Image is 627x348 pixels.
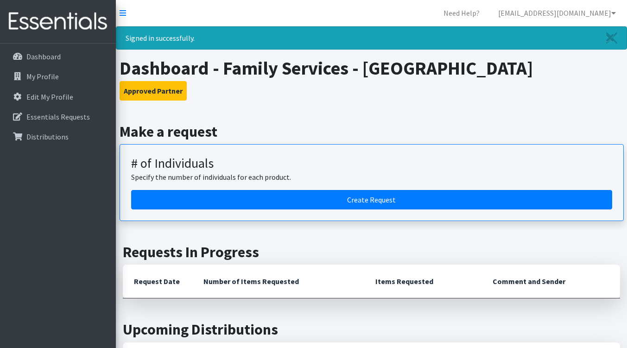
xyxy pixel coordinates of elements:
h2: Requests In Progress [123,243,620,261]
a: Need Help? [436,4,487,22]
p: Essentials Requests [26,112,90,121]
a: Create a request by number of individuals [131,190,612,209]
a: [EMAIL_ADDRESS][DOMAIN_NAME] [491,4,623,22]
img: HumanEssentials [4,6,112,37]
p: Dashboard [26,52,61,61]
a: Edit My Profile [4,88,112,106]
a: Close [597,27,627,49]
p: My Profile [26,72,59,81]
th: Comment and Sender [481,265,620,298]
p: Distributions [26,132,69,141]
th: Items Requested [364,265,481,298]
h3: # of Individuals [131,156,612,171]
h2: Make a request [120,123,624,140]
p: Edit My Profile [26,92,73,101]
a: Dashboard [4,47,112,66]
a: My Profile [4,67,112,86]
button: Approved Partner [120,81,187,101]
h2: Upcoming Distributions [123,321,620,338]
h1: Dashboard - Family Services - [GEOGRAPHIC_DATA] [120,57,624,79]
th: Request Date [123,265,192,298]
a: Essentials Requests [4,108,112,126]
a: Distributions [4,127,112,146]
div: Signed in successfully. [116,26,627,50]
th: Number of Items Requested [192,265,364,298]
p: Specify the number of individuals for each product. [131,171,612,183]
